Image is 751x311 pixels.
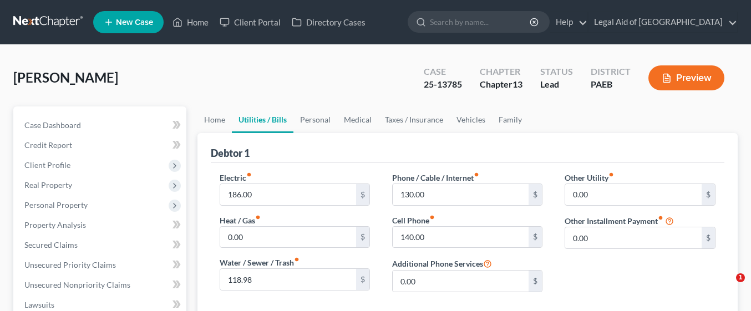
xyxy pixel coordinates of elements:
[540,78,573,91] div: Lead
[220,269,357,290] input: --
[588,12,737,32] a: Legal Aid of [GEOGRAPHIC_DATA]
[24,160,70,170] span: Client Profile
[220,227,357,248] input: --
[220,172,252,183] label: Electric
[540,65,573,78] div: Status
[393,227,529,248] input: --
[167,12,214,32] a: Home
[429,215,435,220] i: fiber_manual_record
[702,227,715,248] div: $
[736,273,745,282] span: 1
[24,200,88,210] span: Personal Property
[565,184,702,205] input: --
[13,69,118,85] span: [PERSON_NAME]
[658,215,663,221] i: fiber_manual_record
[232,106,293,133] a: Utilities / Bills
[529,184,542,205] div: $
[393,271,529,292] input: --
[529,227,542,248] div: $
[24,300,54,309] span: Lawsuits
[220,257,300,268] label: Water / Sewer / Trash
[220,215,261,226] label: Heat / Gas
[16,255,186,275] a: Unsecured Priority Claims
[24,140,72,150] span: Credit Report
[214,12,286,32] a: Client Portal
[393,184,529,205] input: --
[294,257,300,262] i: fiber_manual_record
[474,172,479,177] i: fiber_manual_record
[24,120,81,130] span: Case Dashboard
[565,227,702,248] input: --
[378,106,450,133] a: Taxes / Insurance
[608,172,614,177] i: fiber_manual_record
[16,275,186,295] a: Unsecured Nonpriority Claims
[24,240,78,249] span: Secured Claims
[492,106,529,133] a: Family
[648,65,724,90] button: Preview
[24,180,72,190] span: Real Property
[356,227,369,248] div: $
[591,78,631,91] div: PAEB
[529,271,542,292] div: $
[286,12,371,32] a: Directory Cases
[337,106,378,133] a: Medical
[16,215,186,235] a: Property Analysis
[565,172,614,183] label: Other Utility
[246,172,252,177] i: fiber_manual_record
[24,220,86,230] span: Property Analysis
[480,65,522,78] div: Chapter
[255,215,261,220] i: fiber_manual_record
[450,106,492,133] a: Vehicles
[392,257,492,270] label: Additional Phone Services
[116,18,153,27] span: New Case
[565,215,663,227] label: Other Installment Payment
[356,269,369,290] div: $
[16,115,186,135] a: Case Dashboard
[197,106,232,133] a: Home
[591,65,631,78] div: District
[16,135,186,155] a: Credit Report
[480,78,522,91] div: Chapter
[24,280,130,289] span: Unsecured Nonpriority Claims
[211,146,250,160] div: Debtor 1
[392,172,479,183] label: Phone / Cable / Internet
[512,79,522,89] span: 13
[356,184,369,205] div: $
[16,235,186,255] a: Secured Claims
[424,78,462,91] div: 25-13785
[424,65,462,78] div: Case
[220,184,357,205] input: --
[392,215,435,226] label: Cell Phone
[713,273,740,300] iframe: Intercom live chat
[430,12,531,32] input: Search by name...
[24,260,116,269] span: Unsecured Priority Claims
[293,106,337,133] a: Personal
[702,184,715,205] div: $
[550,12,587,32] a: Help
